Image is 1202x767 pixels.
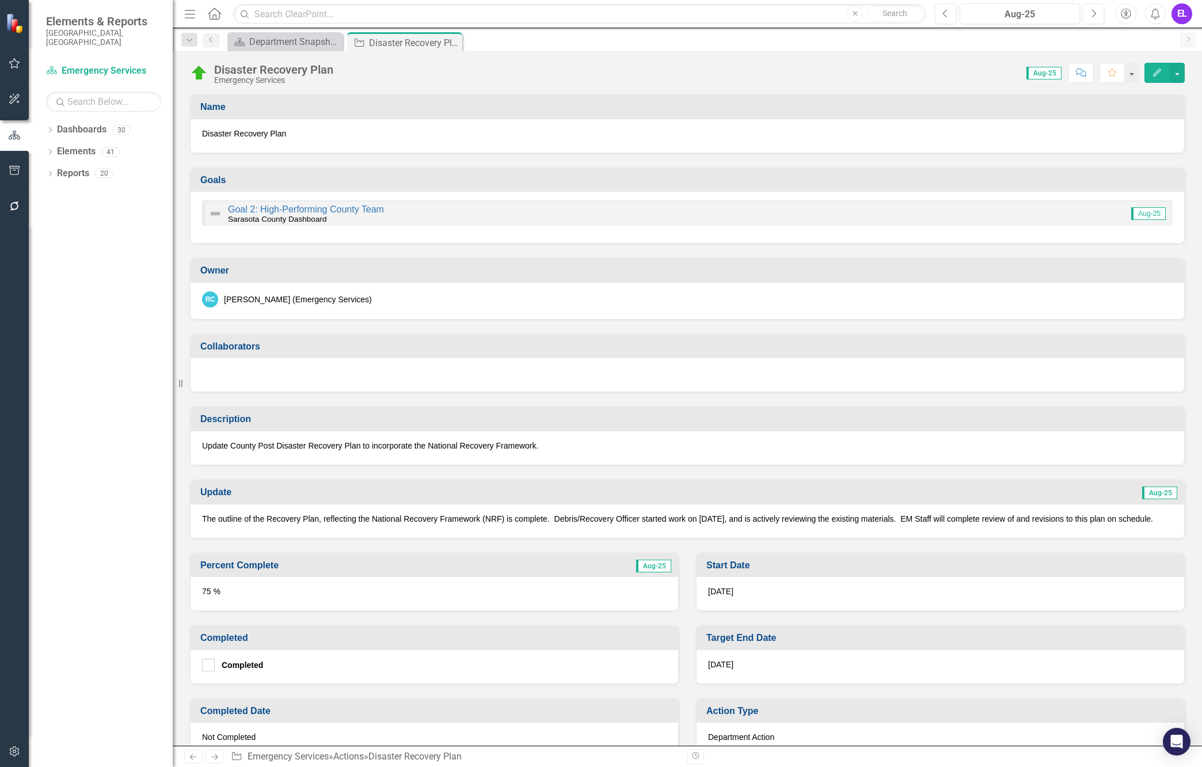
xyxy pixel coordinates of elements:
[208,207,222,221] img: Not Defined
[333,751,364,762] a: Actions
[190,64,208,82] img: On Target
[46,64,161,78] a: Emergency Services
[200,414,1178,424] h3: Description
[960,3,1080,24] button: Aug-25
[706,560,1178,571] h3: Start Date
[214,63,333,76] div: Disaster Recovery Plan
[230,35,340,49] a: Department Snapshot
[228,204,384,214] a: Goal 2: High-Performing County Team
[191,577,678,610] div: 75 %
[369,36,459,50] div: Disaster Recovery Plan
[200,175,1178,185] h3: Goals
[249,35,340,49] div: Department Snapshot
[200,341,1178,352] h3: Collaborators
[214,76,333,85] div: Emergency Services
[1171,3,1192,24] button: EL
[708,732,774,742] span: Department Action
[708,660,733,669] span: [DATE]
[228,215,327,223] small: Sarasota County Dashboard
[200,560,523,571] h3: Percent Complete
[368,751,462,762] div: Disaster Recovery Plan
[46,14,161,28] span: Elements & Reports
[866,6,923,22] button: Search
[636,560,671,572] span: Aug-25
[1142,487,1177,499] span: Aug-25
[200,706,672,716] h3: Completed Date
[202,291,218,307] div: RC
[1163,728,1190,755] div: Open Intercom Messenger
[200,102,1178,112] h3: Name
[706,706,1178,716] h3: Action Type
[200,487,653,498] h3: Update
[964,7,1076,21] div: Aug-25
[248,751,329,762] a: Emergency Services
[883,9,907,18] span: Search
[224,294,372,305] div: [PERSON_NAME] (Emergency Services)
[708,587,733,596] span: [DATE]
[46,28,161,47] small: [GEOGRAPHIC_DATA], [GEOGRAPHIC_DATA]
[202,440,1173,451] p: Update County Post Disaster Recovery Plan to incorporate the National Recovery Framework.
[6,13,26,33] img: ClearPoint Strategy
[1026,67,1062,79] span: Aug-25
[57,145,96,158] a: Elements
[57,123,106,136] a: Dashboards
[233,4,926,24] input: Search ClearPoint...
[231,750,679,764] div: » »
[95,169,113,179] div: 20
[200,265,1178,276] h3: Owner
[706,633,1178,643] h3: Target End Date
[57,167,89,180] a: Reports
[202,513,1173,525] p: The outline of the Recovery Plan, reflecting the National Recovery Framework (NRF) is complete. D...
[112,125,131,135] div: 30
[200,633,672,643] h3: Completed
[202,128,1173,139] span: Disaster Recovery Plan
[191,723,678,756] div: Not Completed
[101,147,120,157] div: 41
[1131,207,1166,220] span: Aug-25
[46,92,161,112] input: Search Below...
